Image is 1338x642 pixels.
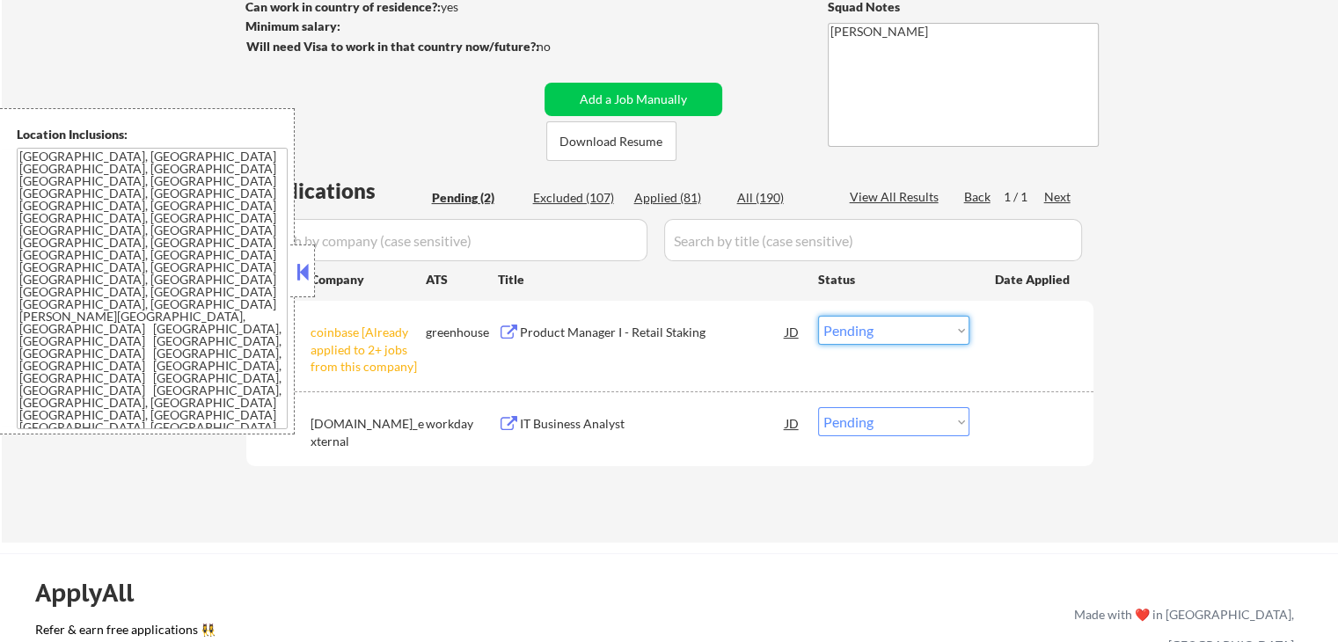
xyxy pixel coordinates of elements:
div: ATS [426,271,498,288]
div: [DOMAIN_NAME]_external [311,415,426,449]
div: IT Business Analyst [520,415,786,433]
input: Search by company (case sensitive) [252,219,647,261]
div: ApplyAll [35,578,154,608]
div: coinbase [Already applied to 2+ jobs from this company] [311,324,426,376]
div: Location Inclusions: [17,126,288,143]
div: greenhouse [426,324,498,341]
div: 1 / 1 [1004,188,1044,206]
div: Date Applied [995,271,1072,288]
div: Company [311,271,426,288]
div: Next [1044,188,1072,206]
div: Back [964,188,992,206]
div: Excluded (107) [533,189,621,207]
div: JD [784,316,801,347]
div: Pending (2) [432,189,520,207]
div: no [537,38,587,55]
strong: Minimum salary: [245,18,340,33]
div: View All Results [850,188,944,206]
strong: Will need Visa to work in that country now/future?: [246,39,539,54]
div: Applied (81) [634,189,722,207]
a: Refer & earn free applications 👯‍♀️ [35,624,706,642]
div: JD [784,407,801,439]
div: All (190) [737,189,825,207]
div: Status [818,263,969,295]
button: Download Resume [546,121,676,161]
input: Search by title (case sensitive) [664,219,1082,261]
div: workday [426,415,498,433]
div: Applications [252,180,426,201]
button: Add a Job Manually [545,83,722,116]
div: Title [498,271,801,288]
div: Product Manager I - Retail Staking [520,324,786,341]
